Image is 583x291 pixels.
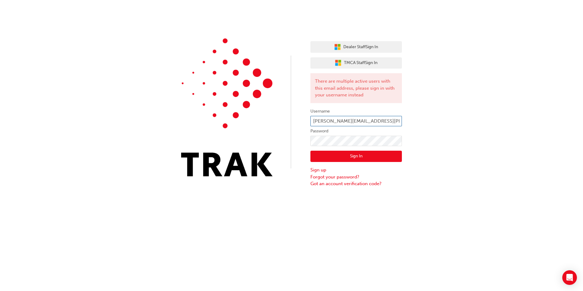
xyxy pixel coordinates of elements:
[310,180,402,187] a: Got an account verification code?
[310,57,402,69] button: TMCA StaffSign In
[310,167,402,174] a: Sign up
[343,44,378,51] span: Dealer Staff Sign In
[181,38,273,176] img: Trak
[310,128,402,135] label: Password
[344,59,377,66] span: TMCA Staff Sign In
[562,270,577,285] div: Open Intercom Messenger
[310,116,402,126] input: Username
[310,174,402,181] a: Forgot your password?
[310,73,402,103] div: There are multiple active users with this email address, please sign in with your username instead
[310,151,402,162] button: Sign In
[310,108,402,115] label: Username
[310,41,402,53] button: Dealer StaffSign In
